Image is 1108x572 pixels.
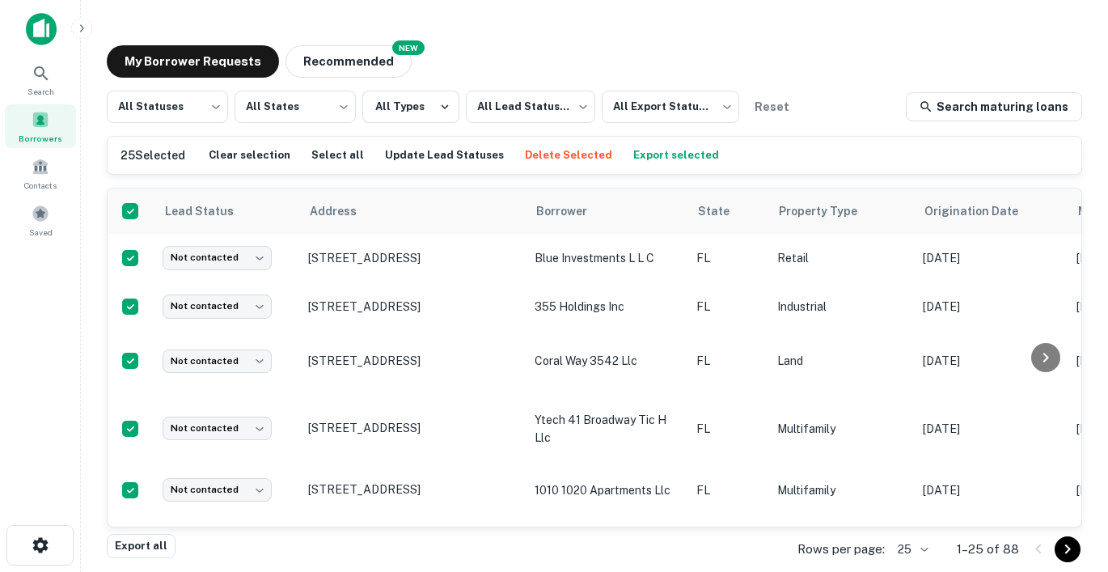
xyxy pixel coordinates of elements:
p: [STREET_ADDRESS] [308,299,518,314]
div: All Statuses [107,86,228,128]
button: All Types [362,91,459,123]
th: Property Type [769,189,915,234]
span: Address [310,201,378,221]
div: Not contacted [163,478,272,502]
a: Borrowers [5,104,76,148]
p: FL [696,352,761,370]
div: Not contacted [163,417,272,440]
div: NEW [392,40,425,55]
button: Export selected [629,143,723,167]
a: Search [5,57,76,101]
p: ytech 41 broadway tic h llc [535,411,680,447]
p: Multifamily [777,420,907,438]
iframe: Chat Widget [1027,443,1108,520]
button: Recommended [285,45,412,78]
th: Origination Date [915,189,1068,234]
p: 1–25 of 88 [957,540,1019,559]
p: [DATE] [923,352,1060,370]
th: Address [300,189,527,234]
div: All Lead Statuses [466,86,595,128]
p: [DATE] [923,298,1060,316]
div: All Export Statuses [602,86,739,128]
button: Delete Selected [521,143,616,167]
span: Search [27,85,54,98]
p: Rows per page: [797,540,885,559]
a: Saved [5,198,76,242]
button: Export all [107,534,176,558]
span: Borrower [536,201,608,221]
span: Saved [29,226,53,239]
h6: 25 Selected [121,146,185,164]
div: 25 [891,538,931,561]
button: Select all [307,143,368,167]
p: [STREET_ADDRESS] [308,251,518,265]
p: [STREET_ADDRESS] [308,421,518,435]
button: My Borrower Requests [107,45,279,78]
p: FL [696,249,761,267]
p: FL [696,298,761,316]
span: Origination Date [924,201,1039,221]
p: [DATE] [923,481,1060,499]
p: Multifamily [777,481,907,499]
th: State [688,189,769,234]
div: Not contacted [163,294,272,318]
th: Lead Status [154,189,300,234]
button: Reset [746,91,797,123]
p: FL [696,481,761,499]
p: [DATE] [923,420,1060,438]
p: 1010 1020 apartments llc [535,481,680,499]
p: Retail [777,249,907,267]
p: blue investments l l c [535,249,680,267]
div: Not contacted [163,350,272,373]
span: Lead Status [164,201,255,221]
p: Land [777,352,907,370]
th: Borrower [527,189,688,234]
span: Contacts [24,179,57,192]
button: Update Lead Statuses [381,143,508,167]
img: capitalize-icon.png [26,13,57,45]
div: Not contacted [163,246,272,269]
p: Industrial [777,298,907,316]
p: [STREET_ADDRESS] [308,482,518,497]
p: FL [696,420,761,438]
a: Search maturing loans [906,92,1082,121]
a: Contacts [5,151,76,195]
span: Borrowers [19,132,62,145]
p: [DATE] [923,249,1060,267]
span: State [698,201,751,221]
p: [STREET_ADDRESS] [308,354,518,368]
span: Property Type [779,201,878,221]
p: 355 holdings inc [535,298,680,316]
button: Clear selection [205,143,294,167]
p: coral way 3542 llc [535,352,680,370]
div: All States [235,86,356,128]
button: Go to next page [1055,536,1081,562]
